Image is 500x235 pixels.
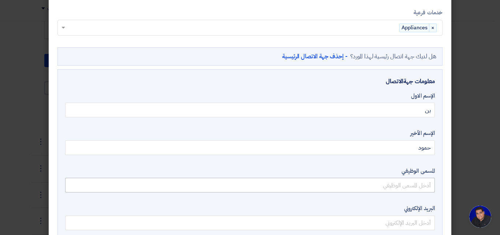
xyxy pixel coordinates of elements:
a: Open chat [469,206,491,228]
label: المسمى الوظيفي [65,167,435,175]
div: هل لديك جهة اتصال رئيسية لهذا المورد؟ [57,47,443,66]
input: أدخل المسمى الوظيفي [65,178,435,192]
a: - إحذف جهة الاتصال الرئيسية [282,52,347,61]
div: معلومات جهةالاتصال [65,77,435,86]
label: البريد الإلكتروني [65,204,435,213]
input: أدخل البريد الإلكتروني [65,216,435,230]
input: الإسم الآخير [65,140,435,155]
label: الإسم الاول [65,92,435,100]
span: Appliances [400,24,428,32]
input: أدخل الإسم الاول [65,103,435,117]
span: × [429,24,436,32]
label: الإسم الأخير [65,129,435,137]
label: خدمات فرعية [57,8,443,17]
